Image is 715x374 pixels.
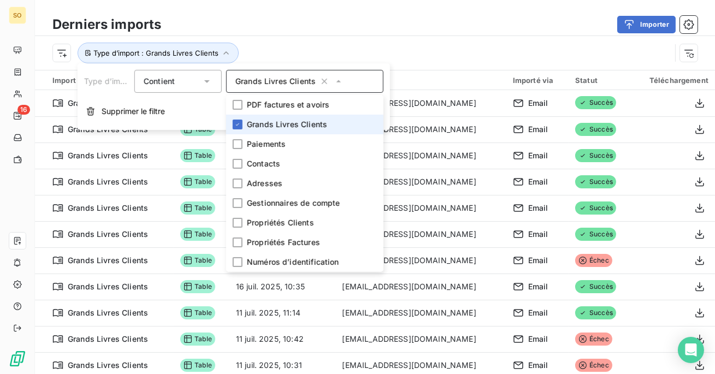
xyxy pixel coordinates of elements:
span: Succès [575,149,616,162]
span: Email [528,203,548,213]
div: Téléchargement [638,76,708,85]
span: Paiements [247,139,286,150]
td: [EMAIL_ADDRESS][DOMAIN_NAME] [336,143,506,169]
span: Email [528,176,548,187]
td: 11 juil. 2025, 10:42 [229,326,336,352]
td: [EMAIL_ADDRESS][DOMAIN_NAME] [336,90,506,116]
span: Succès [575,201,616,215]
span: Échec [575,333,612,346]
span: Contient [144,76,175,86]
span: Email [528,124,548,135]
span: Succès [575,228,616,241]
span: Grands Livres Clients [247,119,327,130]
span: Email [528,281,548,292]
span: Type d’import : Grands Livres Clients [93,49,218,57]
div: Open Intercom Messenger [678,337,704,363]
span: Grands Livres Clients [68,98,148,109]
span: Succès [575,175,616,188]
span: Grands Livres Clients [68,124,148,135]
span: Grands Livres Clients [68,229,148,240]
span: Email [528,98,548,109]
button: Supprimer le filtre [78,99,390,123]
span: Échec [575,254,612,267]
span: Email [528,229,548,240]
span: Grands Livres Clients [68,176,148,187]
span: Email [528,307,548,318]
span: Table [180,359,215,372]
td: [EMAIL_ADDRESS][DOMAIN_NAME] [336,300,506,326]
span: Numéros d’identification [247,257,339,268]
img: Logo LeanPay [9,350,26,367]
span: Table [180,254,215,267]
span: Table [180,201,215,215]
h3: Derniers imports [52,15,161,34]
td: [EMAIL_ADDRESS][DOMAIN_NAME] [336,169,506,195]
span: Grands Livres Clients [68,281,148,292]
span: Table [180,333,215,346]
span: Grands Livres Clients [68,360,148,371]
td: [EMAIL_ADDRESS][DOMAIN_NAME] [336,247,506,274]
span: Type d’import [84,76,135,86]
span: Adresses [247,178,282,189]
span: Propriétés Factures [247,237,320,248]
span: Table [180,306,215,319]
td: 16 juil. 2025, 10:35 [229,274,336,300]
button: Importer [617,16,676,33]
span: Table [180,175,215,188]
td: [EMAIL_ADDRESS][DOMAIN_NAME] [336,195,506,221]
span: Grands Livres Clients [68,307,148,318]
div: Import [52,75,167,85]
span: Email [528,334,548,345]
span: Grands Livres Clients [68,334,148,345]
span: Grands Livres Clients [68,150,148,161]
td: [EMAIL_ADDRESS][DOMAIN_NAME] [336,116,506,143]
div: Statut [575,76,625,85]
span: Succès [575,306,616,319]
span: Table [180,280,215,293]
span: Email [528,255,548,266]
span: Succès [575,96,616,109]
span: Grands Livres Clients [68,203,148,213]
span: Table [180,228,215,241]
td: [EMAIL_ADDRESS][DOMAIN_NAME] [336,274,506,300]
div: Importé par [342,76,500,85]
span: Contacts [247,158,280,169]
td: [EMAIL_ADDRESS][DOMAIN_NAME] [336,221,506,247]
span: Succès [575,123,616,136]
span: Gestionnaires de compte [247,198,340,209]
span: Supprimer le filtre [102,106,165,117]
span: Email [528,360,548,371]
span: 16 [17,105,30,115]
span: Email [528,150,548,161]
div: SO [9,7,26,24]
span: Propriétés Clients [247,217,314,228]
span: Grands Livres Clients [68,255,148,266]
span: Table [180,149,215,162]
a: 16 [9,107,26,124]
span: PDF factures et avoirs [247,99,329,110]
span: Succès [575,280,616,293]
span: Échec [575,359,612,372]
button: Type d’import : Grands Livres Clients [78,43,239,63]
td: 11 juil. 2025, 11:14 [229,300,336,326]
td: [EMAIL_ADDRESS][DOMAIN_NAME] [336,326,506,352]
div: Importé via [513,76,562,85]
span: Grands Livres Clients [235,76,316,87]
